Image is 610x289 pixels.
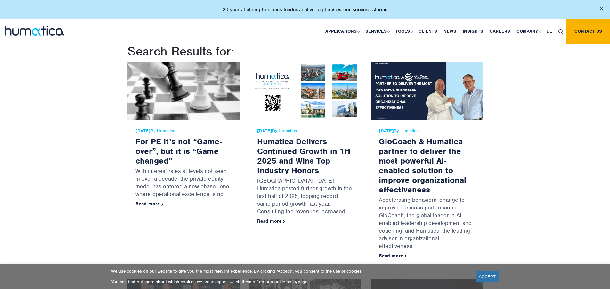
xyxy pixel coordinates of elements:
a: Contact us [566,19,610,44]
a: ACCEPT [476,271,499,282]
p: We use cookies on our website to give you the most relevant experience. By clicking “Accept”, you... [111,268,468,274]
a: Read more [379,253,407,259]
a: View our success stories [331,6,387,13]
span: By Humatica [379,128,475,133]
strong: [DATE] [135,128,150,133]
img: For PE it’s not “Game-over”, but it is “Game changed” [127,62,240,120]
p: You can find out more about which cookies we are using or switch them off on our page. [111,279,468,285]
a: Read more [257,218,285,224]
p: 20 years helping business leaders deliver alpha. [223,6,387,13]
img: Humatica Delivers Continued Growth in 1H 2025 and Wins Top Industry Honors [249,62,361,120]
img: arrowicon [283,220,285,223]
a: Insights [460,19,486,44]
span: By Humatica [257,128,353,133]
a: News [440,19,460,44]
span: DE [547,29,552,34]
a: Services [362,19,392,44]
a: Careers [486,19,513,44]
h1: Search Results for: [127,44,483,59]
p: With interest rates at levels not seen in over a decade, the private equity model has entered a n... [135,166,232,201]
img: search_icon [558,29,563,34]
img: arrowicon [405,255,407,258]
a: Humatica Delivers Continued Growth in 1H 2025 and Wins Top Industry Honors [257,136,350,175]
a: DE [543,19,555,44]
a: Company [513,19,543,44]
a: Clients [415,19,440,44]
a: cookie policy [272,279,298,285]
img: arrowicon [161,203,163,206]
span: By Humatica [135,128,232,133]
p: Accelerating behavioral change to improve business performance GloCoach, the global leader in AI-... [379,194,475,253]
a: Tools [392,19,415,44]
a: Read more [135,201,163,207]
strong: [DATE] [379,128,394,133]
strong: [DATE] [257,128,272,133]
a: GloCoach & Humatica partner to deliver the most powerful AI-enabled solution to improve organizat... [379,136,466,195]
a: For PE it’s not “Game-over”, but it is “Game changed” [135,136,222,166]
img: logo [5,26,64,36]
img: GloCoach & Humatica partner to deliver the most powerful AI-enabled solution to improve organizat... [371,62,483,120]
p: [GEOGRAPHIC_DATA], [DATE] – Humatica posted further growth in the first half of 2025, topping rec... [257,175,353,218]
a: Applications [322,19,362,44]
